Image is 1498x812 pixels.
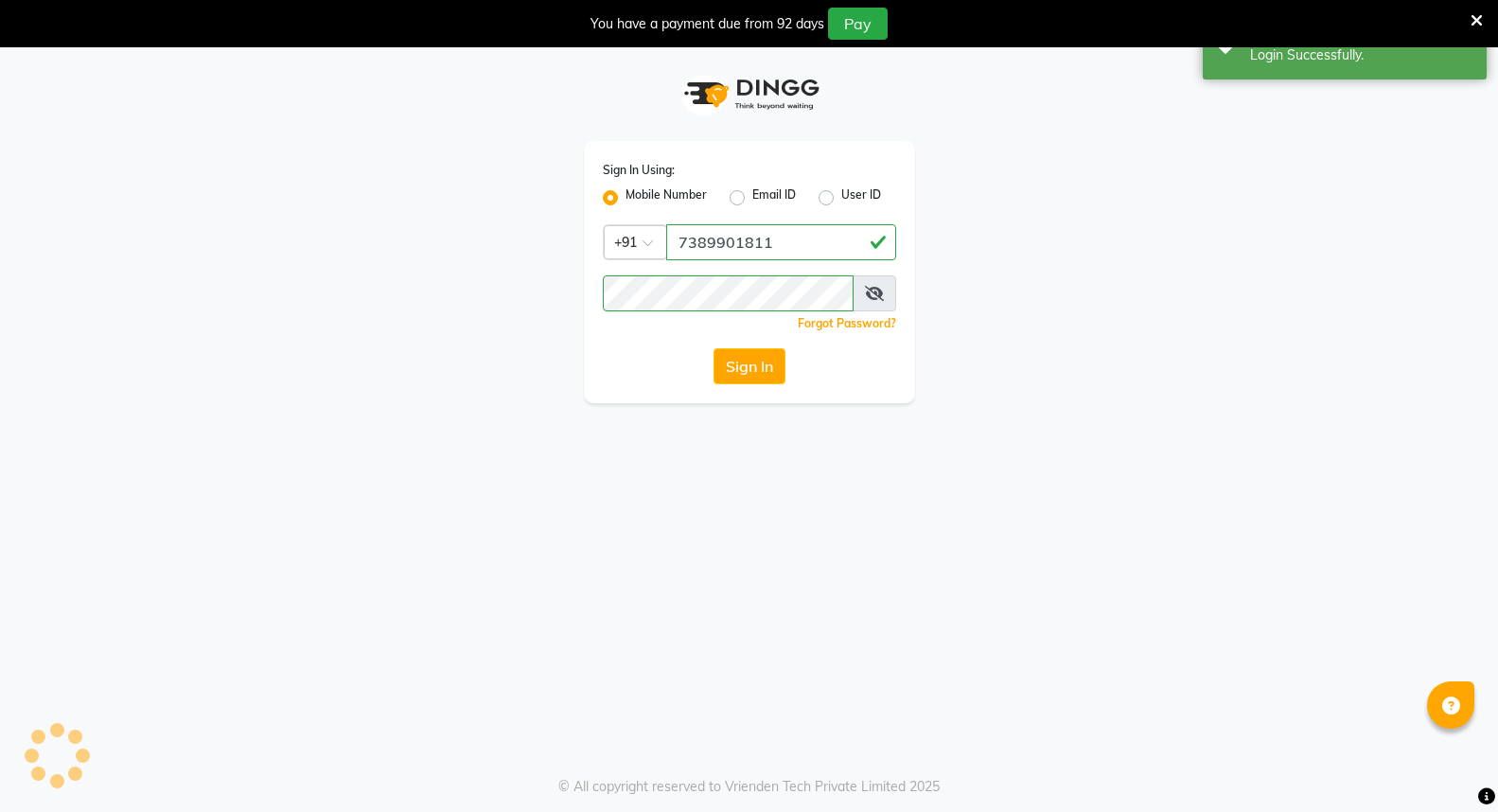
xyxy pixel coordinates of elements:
[828,8,888,40] button: Pay
[590,14,824,34] div: You have a payment due from 92 days
[714,348,785,384] button: Sign In
[666,224,896,260] input: Username
[674,66,825,122] img: logo1.svg
[752,186,796,209] label: Email ID
[603,275,854,311] input: Username
[1419,736,1479,793] iframe: chat widget
[798,316,896,330] a: Forgot Password?
[841,186,881,209] label: User ID
[1250,45,1472,65] div: Login Successfully.
[626,186,707,209] label: Mobile Number
[603,162,675,179] label: Sign In Using:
